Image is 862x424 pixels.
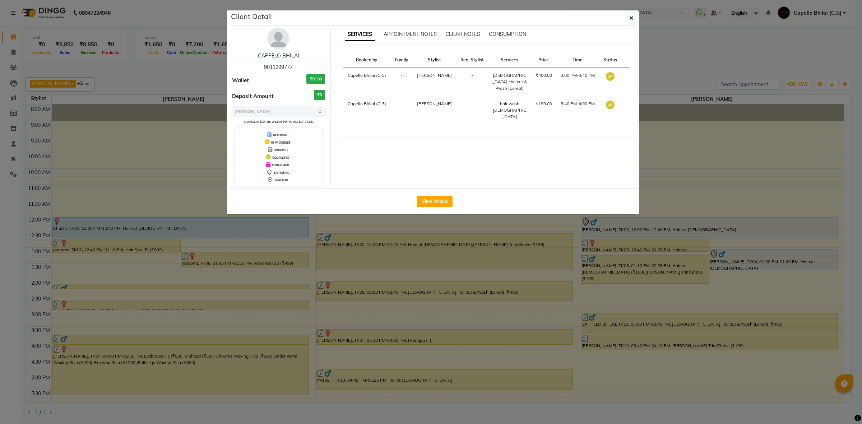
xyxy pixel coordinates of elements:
span: CHECK-IN [274,178,288,182]
span: SERVICES [345,28,375,41]
span: Deposit Amount [232,92,274,101]
th: Time [556,52,599,68]
td: - [390,68,413,96]
span: IN PROGRESS [271,141,291,144]
td: Capello Bhilai (C.G) [343,68,390,96]
div: ₹400.00 [536,72,552,79]
div: [DEMOGRAPHIC_DATA] Haircut & Wash (Loreal) [492,72,527,92]
td: Capello Bhilai (C.G) [343,96,390,125]
span: 9011299777 [264,64,293,70]
th: Price [531,52,556,68]
span: TENTATIVE [274,171,289,174]
h3: ₹50.00 [306,74,325,84]
span: APPOINTMENT NOTES [384,31,437,37]
span: DROPPED [274,148,288,152]
span: CLIENT NOTES [445,31,480,37]
button: View Invoice [417,196,453,207]
th: Family [390,52,413,68]
td: - [390,96,413,125]
td: 3:00 PM-3:40 PM [556,68,599,96]
a: CAPPELO BHILAI [258,52,299,59]
img: avatar [268,28,289,49]
div: hair wash [DEMOGRAPHIC_DATA] [492,101,527,120]
span: CONSUMPTION [489,31,526,37]
span: Wallet [232,76,249,85]
th: Booked by [343,52,390,68]
th: Req. Stylist [456,52,488,68]
th: Stylist [413,52,456,68]
span: UPCOMING [273,133,288,137]
h3: ₹0 [314,90,325,100]
div: ₹199.00 [536,101,552,107]
th: Services [488,52,531,68]
span: [PERSON_NAME] [417,101,452,106]
span: COMPLETED [272,156,289,159]
h5: Client Detail [231,11,272,22]
span: [PERSON_NAME] [417,73,452,78]
td: - [456,68,488,96]
span: CONFIRMED [272,163,289,167]
td: 3:40 PM-4:00 PM [556,96,599,125]
th: Status [599,52,621,68]
td: - [456,96,488,125]
small: Change in status will apply to all services. [244,120,314,124]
